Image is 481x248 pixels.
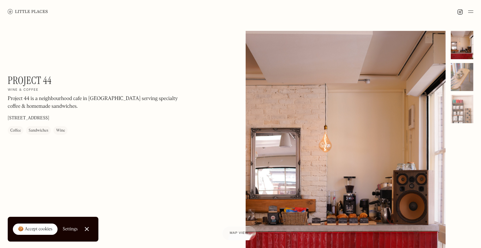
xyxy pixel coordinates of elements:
[8,74,51,87] h1: Project 44
[29,128,48,134] div: Sandwiches
[222,226,256,240] a: Map view
[63,222,78,236] a: Settings
[80,223,93,235] a: Close Cookie Popup
[63,227,78,231] div: Settings
[8,115,49,122] p: [STREET_ADDRESS]
[18,226,52,233] div: 🍪 Accept cookies
[230,231,249,235] span: Map view
[8,95,181,111] p: Project 44 is a neighbourhood cafe in [GEOGRAPHIC_DATA] serving specialty coffee & homemade sandw...
[13,224,58,235] a: 🍪 Accept cookies
[10,128,21,134] div: Coffee
[56,128,65,134] div: Wine
[8,88,39,93] h2: Wine & coffee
